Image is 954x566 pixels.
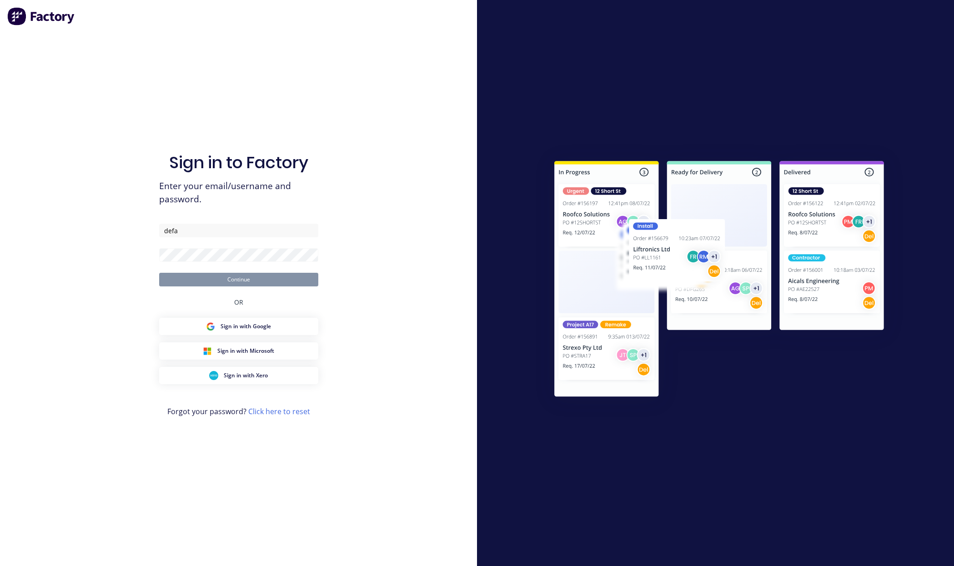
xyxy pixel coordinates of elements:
input: Email/Username [159,224,318,237]
h1: Sign in to Factory [169,153,308,172]
img: Xero Sign in [209,371,218,380]
button: Xero Sign inSign in with Xero [159,367,318,384]
img: Google Sign in [206,322,215,331]
button: Continue [159,273,318,286]
span: Forgot your password? [167,406,310,417]
div: OR [234,286,243,318]
img: Factory [7,7,75,25]
span: Enter your email/username and password. [159,180,318,206]
img: Microsoft Sign in [203,346,212,356]
span: Sign in with Google [221,322,271,331]
button: Google Sign inSign in with Google [159,318,318,335]
a: Click here to reset [248,406,310,416]
span: Sign in with Xero [224,371,268,380]
span: Sign in with Microsoft [217,347,274,355]
button: Microsoft Sign inSign in with Microsoft [159,342,318,360]
img: Sign in [534,143,904,418]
